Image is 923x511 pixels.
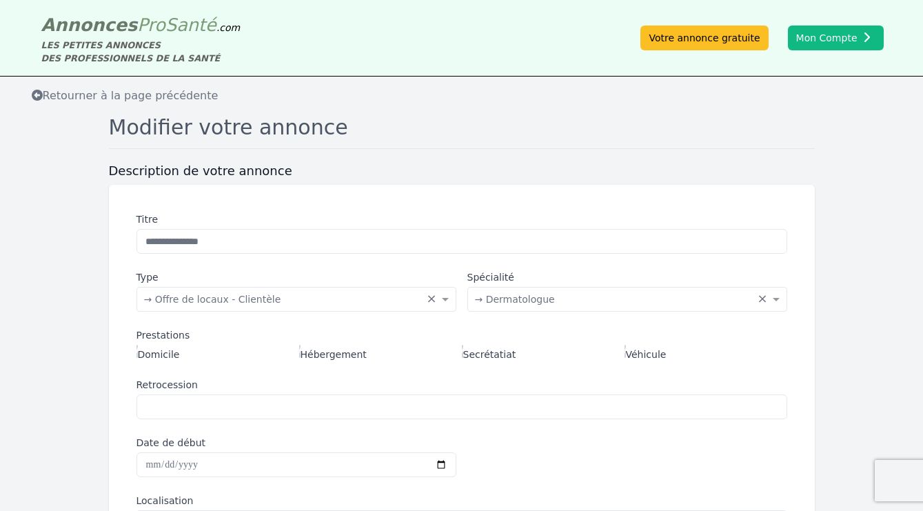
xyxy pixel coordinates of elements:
span: Pro [137,14,165,35]
h1: Modifier votre annonce [109,115,815,149]
input: Domicile [136,345,138,358]
span: Retourner à la page précédente [32,89,219,102]
span: Annonces [41,14,138,35]
label: Titre [136,212,787,226]
a: Votre annonce gratuite [640,26,768,50]
span: Clear all [427,292,438,306]
label: Localisation [136,494,787,508]
label: Date de début [136,436,456,450]
input: Secrétatiat [462,345,463,358]
i: Retourner à la liste [32,90,43,101]
input: Hébergement [299,345,301,358]
label: Hébergement [299,345,367,361]
a: AnnoncesProSanté.com [41,14,241,35]
span: Clear all [758,292,769,306]
span: .com [216,22,240,33]
label: Spécialité [467,270,787,284]
label: Véhicule [625,345,667,361]
label: Domicile [136,345,180,361]
label: Secrétatiat [462,345,516,361]
div: LES PETITES ANNONCES DES PROFESSIONNELS DE LA SANTÉ [41,39,241,65]
input: Véhicule [625,345,626,358]
label: Retrocession [136,378,787,392]
div: Prestations [136,328,787,342]
span: Santé [165,14,216,35]
label: Type [136,270,456,284]
h3: Description de votre annonce [109,163,815,179]
button: Mon Compte [788,26,884,50]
